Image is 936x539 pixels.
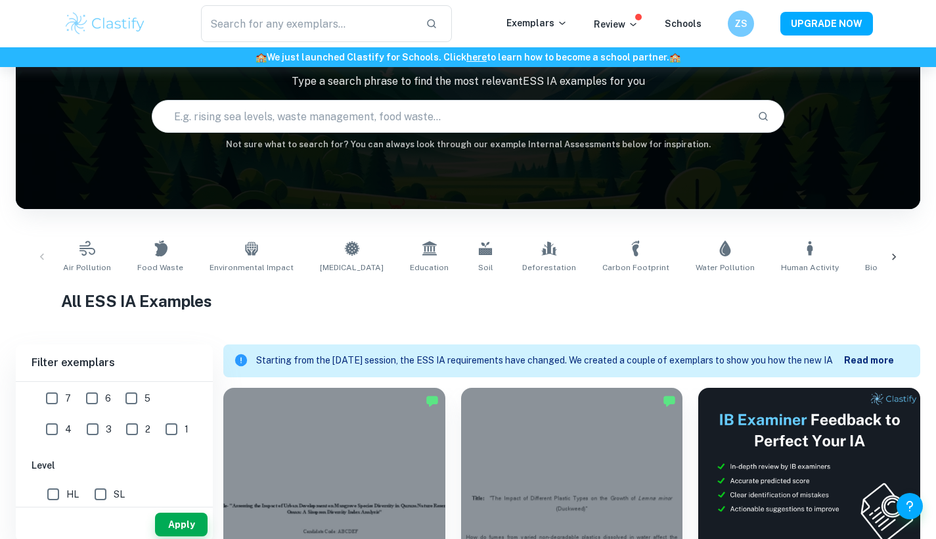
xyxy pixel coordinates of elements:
a: Schools [665,18,702,29]
a: here [466,52,487,62]
span: 6 [105,391,111,406]
span: 🏫 [669,52,680,62]
img: Marked [426,394,439,408]
p: Type a search phrase to find the most relevant ESS IA examples for you [16,74,920,89]
span: Biodiversity [865,262,910,273]
span: 5 [145,391,150,406]
span: [MEDICAL_DATA] [320,262,384,273]
p: Starting from the [DATE] session, the ESS IA requirements have changed. We created a couple of ex... [256,354,844,368]
input: Search for any exemplars... [201,5,416,42]
img: Clastify logo [64,11,147,37]
span: HL [66,487,79,502]
input: E.g. rising sea levels, waste management, food waste... [152,98,747,135]
span: SL [114,487,125,502]
h6: Level [32,458,197,473]
p: Exemplars [506,16,568,30]
button: Apply [155,513,208,536]
span: Human Activity [781,262,839,273]
span: Water Pollution [696,262,755,273]
span: Air Pollution [63,262,111,273]
button: Search [752,105,774,128]
h1: All ESS IA Examples [61,289,875,313]
h6: We just launched Clastify for Schools. Click to learn how to become a school partner. [3,50,933,64]
span: Food Waste [137,262,183,273]
img: Marked [663,394,676,408]
span: Deforestation [522,262,576,273]
p: Review [594,17,638,32]
button: Help and Feedback [897,493,923,519]
span: 2 [145,422,150,436]
span: 7 [65,391,71,406]
span: 🏫 [256,52,267,62]
span: Soil [478,262,493,273]
span: 1 [185,422,189,436]
span: 4 [65,422,72,436]
h6: Filter exemplars [16,344,213,381]
span: Environmental Impact [210,262,294,273]
span: 3 [106,422,112,436]
button: UPGRADE NOW [780,12,873,35]
h6: Not sure what to search for? You can always look through our example Internal Assessments below f... [16,138,920,151]
span: Education [410,262,449,273]
b: Read more [844,355,894,365]
span: Carbon Footprint [602,262,669,273]
button: ZS [728,11,754,37]
h6: ZS [733,16,748,31]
